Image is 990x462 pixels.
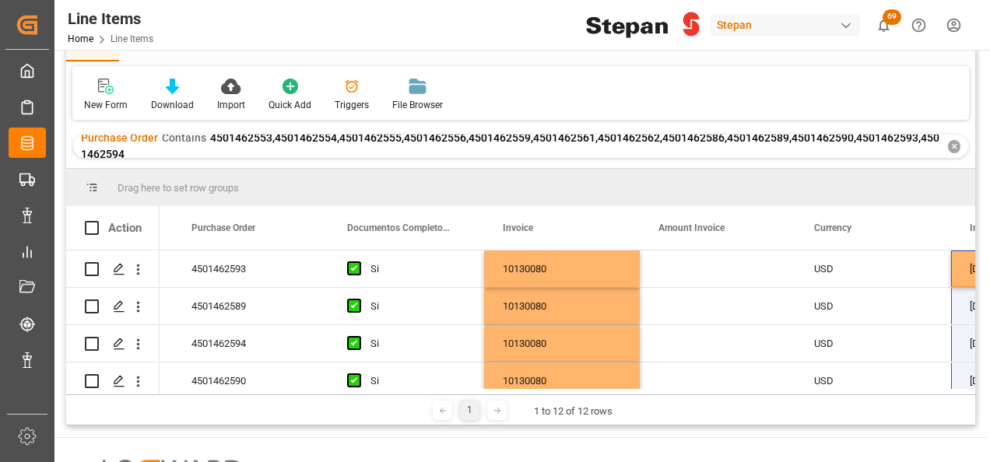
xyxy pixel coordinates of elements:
div: Si [370,326,465,362]
div: ✕ [948,140,960,153]
div: Press SPACE to select this row. [66,288,160,325]
div: 4501462590 [173,362,328,399]
div: Line Items [68,7,153,30]
div: Si [370,251,465,287]
span: Amount Invoice [658,222,725,233]
div: 10130080 [484,288,640,324]
div: Si [370,289,465,324]
button: Help Center [901,8,936,43]
div: USD [814,289,932,324]
div: Download [151,98,194,112]
div: 1 [460,401,479,420]
div: 1 to 12 of 12 rows [534,404,613,419]
div: USD [814,326,932,362]
a: Home [68,33,93,44]
div: Press SPACE to select this row. [66,362,160,400]
div: Quick Add [269,98,311,112]
span: Invoice [503,222,533,233]
div: 4501462593 [173,250,328,287]
span: Currency [814,222,851,233]
span: 69 [883,9,901,25]
span: Contains [162,131,206,144]
div: USD [814,251,932,287]
div: 10130080 [484,250,640,287]
div: File Browser [392,98,443,112]
span: Purchase Order [191,222,255,233]
div: Action [108,221,142,235]
div: 10130080 [484,325,640,362]
div: Triggers [335,98,369,112]
div: USD [814,363,932,399]
div: Stepan [711,14,860,37]
div: 4501462594 [173,325,328,362]
div: Si [370,363,465,399]
div: New Form [84,98,128,112]
div: Import [217,98,245,112]
img: Stepan_Company_logo.svg.png_1713531530.png [586,12,700,39]
button: show 69 new notifications [866,8,901,43]
div: 10130080 [484,362,640,399]
div: Press SPACE to select this row. [66,250,160,288]
div: Press SPACE to select this row. [66,325,160,362]
span: Purchase Order [81,131,158,144]
button: Stepan [711,10,866,40]
span: Drag here to set row groups [118,182,239,194]
div: 4501462589 [173,288,328,324]
span: Documentos Completos y Validados? [347,222,451,233]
